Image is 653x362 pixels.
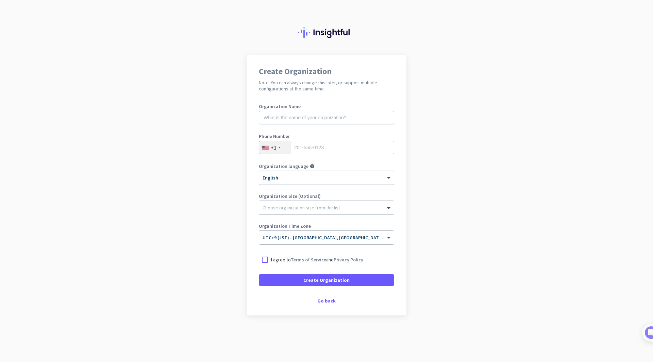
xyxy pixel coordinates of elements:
h1: Create Organization [259,67,394,75]
a: Privacy Policy [334,257,363,263]
button: Create Organization [259,274,394,286]
label: Organization Size (Optional) [259,194,394,199]
span: Create Organization [303,277,350,283]
input: 201-555-0123 [259,141,394,154]
p: I agree to and [271,256,363,263]
div: Go back [259,298,394,303]
label: Organization Time Zone [259,224,394,228]
input: What is the name of your organization? [259,111,394,124]
h2: Note: You can always change this later, or support multiple configurations at the same time [259,80,394,92]
img: Insightful [298,27,355,38]
div: +1 [271,144,277,151]
i: help [310,164,315,169]
label: Organization language [259,164,308,169]
label: Organization Name [259,104,394,109]
a: Terms of Service [291,257,326,263]
label: Phone Number [259,134,394,139]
